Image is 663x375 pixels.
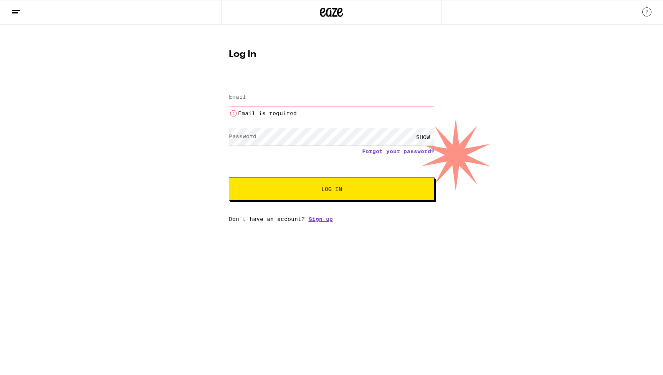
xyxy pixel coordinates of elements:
button: Log In [229,178,435,201]
label: Password [229,133,256,139]
div: SHOW [412,128,435,146]
span: Log In [321,186,342,192]
li: Email is required [229,109,435,118]
div: Don't have an account? [229,216,435,222]
input: Email [229,89,435,106]
label: Email [229,94,246,100]
a: Forgot your password? [362,148,435,154]
h1: Log In [229,50,435,59]
a: Sign up [309,216,333,222]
